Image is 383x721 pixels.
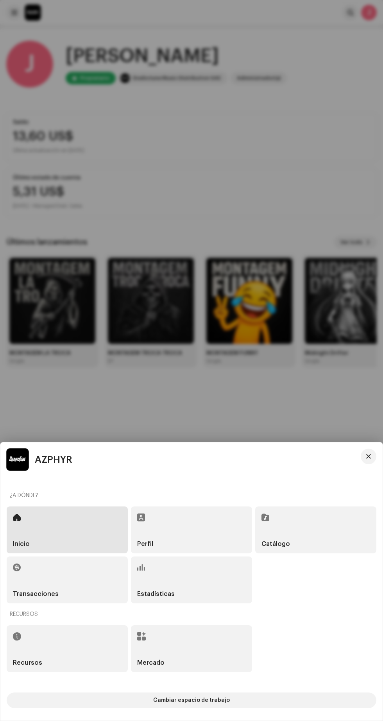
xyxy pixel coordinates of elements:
[261,541,290,547] h5: Catálogo
[7,449,29,471] img: 10370c6a-d0e2-4592-b8a2-38f444b0ca44
[7,486,376,505] re-a-nav-header: ¿A dónde?
[13,541,30,547] h5: Inicio
[7,692,376,708] button: Cambiar espacio de trabajo
[137,541,153,547] h5: Perfil
[13,660,42,666] h5: Recursos
[13,591,59,597] h5: Transacciones
[137,660,165,666] h5: Mercado
[35,455,72,464] span: AZPHYR
[153,692,230,708] span: Cambiar espacio de trabajo
[7,605,376,624] re-a-nav-header: Recursos
[137,591,175,597] h5: Estadísticas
